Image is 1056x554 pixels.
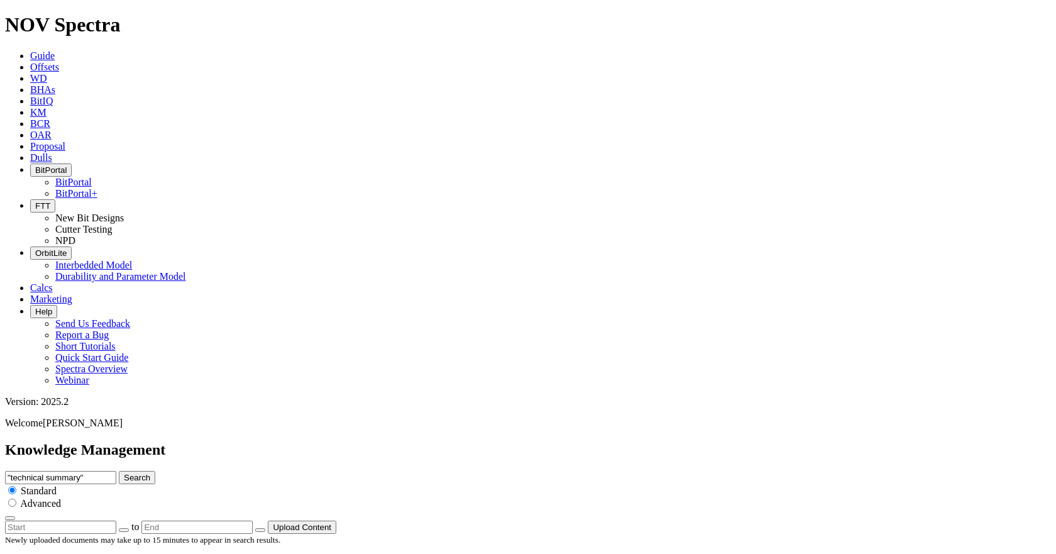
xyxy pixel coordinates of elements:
span: [PERSON_NAME] [43,418,123,428]
button: Upload Content [268,521,336,534]
input: e.g. Smoothsteer Record [5,471,116,484]
a: BitIQ [30,96,53,106]
a: Dulls [30,152,52,163]
a: Cutter Testing [55,224,113,235]
input: End [141,521,253,534]
span: Standard [21,485,57,496]
span: to [131,521,139,532]
span: Advanced [20,498,61,509]
button: Help [30,305,57,318]
a: Interbedded Model [55,260,132,270]
a: BitPortal+ [55,188,97,199]
a: BCR [30,118,50,129]
a: Report a Bug [55,330,109,340]
a: KM [30,107,47,118]
h2: Knowledge Management [5,441,1051,458]
a: Durability and Parameter Model [55,271,186,282]
a: BHAs [30,84,55,95]
input: Start [5,521,116,534]
span: Help [35,307,52,316]
a: Short Tutorials [55,341,116,352]
a: New Bit Designs [55,213,124,223]
a: Send Us Feedback [55,318,130,329]
p: Welcome [5,418,1051,429]
button: OrbitLite [30,247,72,260]
span: BitPortal [35,165,67,175]
a: OAR [30,130,52,140]
span: OrbitLite [35,248,67,258]
a: Marketing [30,294,72,304]
small: Newly uploaded documents may take up to 15 minutes to appear in search results. [5,535,280,545]
a: Quick Start Guide [55,352,128,363]
a: Spectra Overview [55,363,128,374]
a: BitPortal [55,177,92,187]
a: Guide [30,50,55,61]
h1: NOV Spectra [5,13,1051,36]
a: Webinar [55,375,89,385]
span: FTT [35,201,50,211]
a: Calcs [30,282,53,293]
a: WD [30,73,47,84]
a: Offsets [30,62,59,72]
a: Proposal [30,141,65,152]
button: FTT [30,199,55,213]
button: BitPortal [30,163,72,177]
button: Search [119,471,155,484]
a: NPD [55,235,75,246]
div: Version: 2025.2 [5,396,1051,407]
